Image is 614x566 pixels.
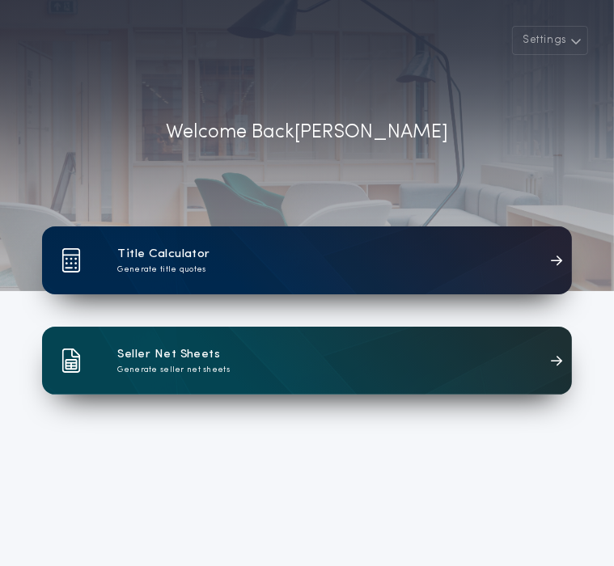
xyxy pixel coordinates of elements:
[118,345,221,364] h1: Seller Net Sheets
[118,245,210,264] h1: Title Calculator
[61,248,81,272] img: card icon
[61,348,81,373] img: card icon
[118,264,206,276] p: Generate title quotes
[118,364,231,376] p: Generate seller net sheets
[42,226,572,294] a: card iconTitle CalculatorGenerate title quotes
[166,118,448,147] p: Welcome Back [PERSON_NAME]
[42,327,572,395] a: card iconSeller Net SheetsGenerate seller net sheets
[512,26,588,55] button: Settings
